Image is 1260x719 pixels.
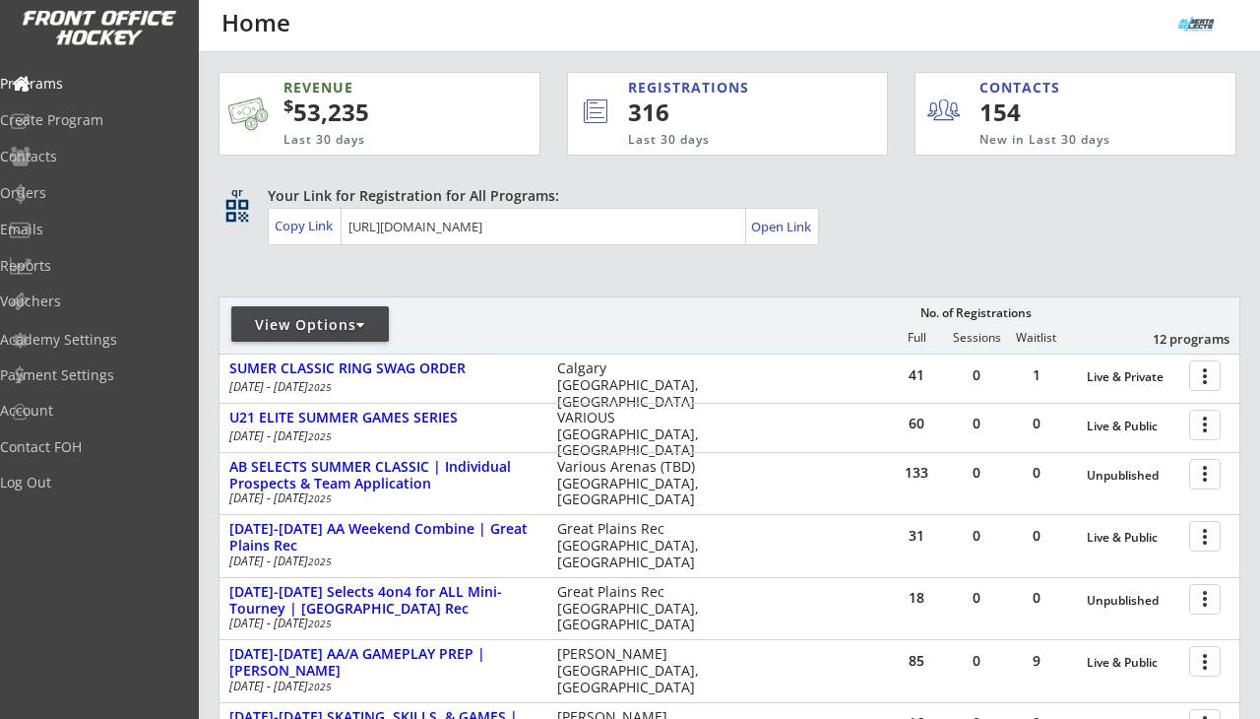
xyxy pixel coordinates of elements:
[751,219,813,235] div: Open Link
[308,680,332,693] em: 2025
[628,78,804,98] div: REGISTRATIONS
[979,96,1101,129] div: 154
[979,132,1144,149] div: New in Last 30 days
[229,360,536,377] div: SUMER CLASSIC RING SWAG ORDER
[222,196,252,226] button: qr_code
[1189,459,1221,490] button: more_vert
[231,315,389,335] div: View Options
[887,331,946,345] div: Full
[947,368,1006,382] div: 0
[1127,330,1229,348] div: 12 programs
[224,186,248,199] div: qr
[1087,469,1179,483] div: Unpublished
[229,381,531,393] div: [DATE] - [DATE]
[887,368,946,382] div: 41
[308,617,332,630] em: 2025
[229,584,536,618] div: [DATE]-[DATE] Selects 4on4 for ALL Mini-Tourney | [GEOGRAPHIC_DATA] Rec
[308,380,332,394] em: 2025
[947,654,1006,668] div: 0
[1007,591,1066,605] div: 0
[229,646,536,680] div: [DATE]-[DATE] AA/A GAMEPLAY PREP | [PERSON_NAME]
[1189,646,1221,677] button: more_vert
[1007,466,1066,480] div: 0
[914,306,1037,320] div: No. of Registrations
[229,492,531,504] div: [DATE] - [DATE]
[1007,654,1066,668] div: 9
[979,78,1069,98] div: CONTACTS
[229,618,531,629] div: [DATE] - [DATE]
[1007,417,1066,430] div: 0
[275,217,337,234] div: Copy Link
[1189,360,1221,391] button: more_vert
[229,430,531,442] div: [DATE] - [DATE]
[947,417,1006,430] div: 0
[229,459,536,492] div: AB SELECTS SUMMER CLASSIC | Individual Prospects & Team Application
[887,466,946,480] div: 133
[887,591,946,605] div: 18
[283,96,477,129] div: 53,235
[557,459,712,508] div: Various Arenas (TBD) [GEOGRAPHIC_DATA], [GEOGRAPHIC_DATA]
[1087,370,1179,384] div: Live & Private
[229,521,536,555] div: [DATE]-[DATE] AA Weekend Combine | Great Plains Rec
[751,213,813,240] a: Open Link
[887,654,946,668] div: 85
[308,491,332,505] em: 2025
[887,417,946,430] div: 60
[1007,368,1066,382] div: 1
[1007,529,1066,543] div: 0
[1087,531,1179,545] div: Live & Public
[947,591,1006,605] div: 0
[283,132,455,149] div: Last 30 days
[947,529,1006,543] div: 0
[1189,410,1221,440] button: more_vert
[308,429,332,443] em: 2025
[1189,521,1221,552] button: more_vert
[557,521,712,570] div: Great Plains Rec [GEOGRAPHIC_DATA], [GEOGRAPHIC_DATA]
[308,555,332,568] em: 2025
[1087,420,1179,433] div: Live & Public
[947,331,1006,345] div: Sessions
[628,96,822,129] div: 316
[557,584,712,633] div: Great Plains Rec [GEOGRAPHIC_DATA], [GEOGRAPHIC_DATA]
[229,681,531,692] div: [DATE] - [DATE]
[1189,584,1221,615] button: more_vert
[628,132,807,149] div: Last 30 days
[887,529,946,543] div: 31
[557,360,712,410] div: Calgary [GEOGRAPHIC_DATA], [GEOGRAPHIC_DATA]
[229,556,531,567] div: [DATE] - [DATE]
[283,94,293,117] sup: $
[283,78,455,98] div: REVENUE
[229,410,536,426] div: U21 ELITE SUMMER GAMES SERIES
[1006,331,1065,345] div: Waitlist
[1087,656,1179,670] div: Live & Public
[557,646,712,695] div: [PERSON_NAME] [GEOGRAPHIC_DATA], [GEOGRAPHIC_DATA]
[947,466,1006,480] div: 0
[1087,594,1179,608] div: Unpublished
[268,186,1179,206] div: Your Link for Registration for All Programs:
[557,410,712,459] div: VARIOUS [GEOGRAPHIC_DATA], [GEOGRAPHIC_DATA]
